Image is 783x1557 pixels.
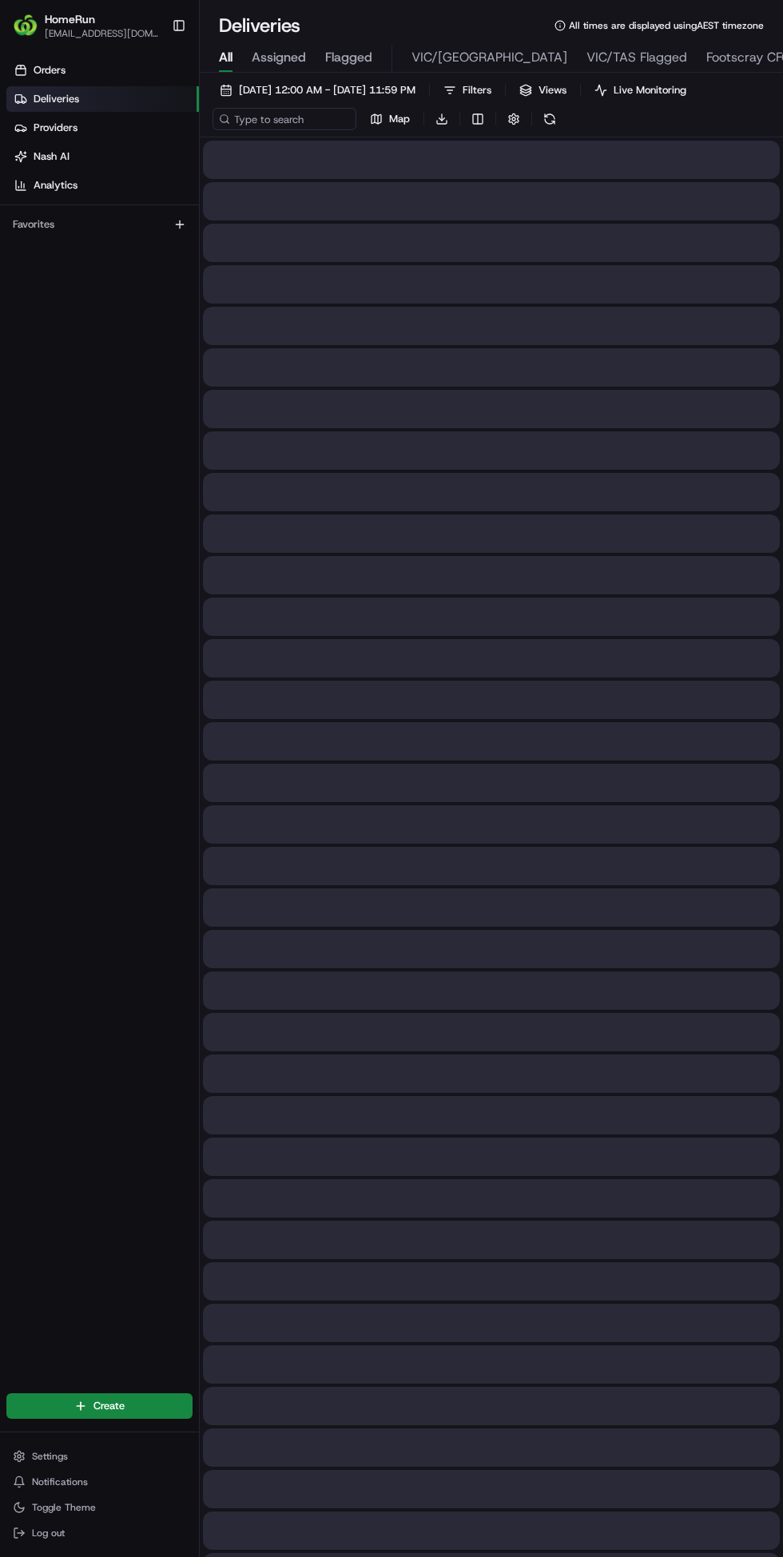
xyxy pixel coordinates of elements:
span: VIC/[GEOGRAPHIC_DATA] [411,48,567,67]
span: All [219,48,233,67]
button: Log out [6,1522,193,1544]
span: Filters [463,83,491,97]
button: Views [512,79,574,101]
span: Settings [32,1450,68,1463]
button: HomeRunHomeRun[EMAIL_ADDRESS][DOMAIN_NAME] [6,6,165,45]
span: All times are displayed using AEST timezone [569,19,764,32]
span: Toggle Theme [32,1501,96,1514]
span: Live Monitoring [614,83,686,97]
a: Deliveries [6,86,199,112]
button: Notifications [6,1471,193,1493]
span: Pylon [159,88,193,100]
input: Type to search [213,108,356,130]
button: Create [6,1393,193,1419]
img: HomeRun [13,13,38,38]
a: Providers [6,115,199,141]
span: Analytics [34,178,78,193]
button: Map [363,108,417,130]
a: Nash AI [6,144,199,169]
span: Deliveries [34,92,79,106]
span: Orders [34,63,66,77]
span: Map [389,112,410,126]
button: Filters [436,79,499,101]
button: [DATE] 12:00 AM - [DATE] 11:59 PM [213,79,423,101]
button: Toggle Theme [6,1496,193,1519]
span: [DATE] 12:00 AM - [DATE] 11:59 PM [239,83,415,97]
span: Create [93,1399,125,1413]
span: Flagged [325,48,372,67]
span: VIC/TAS Flagged [586,48,687,67]
span: Notifications [32,1476,88,1488]
a: Powered byPylon [113,87,193,100]
span: Log out [32,1527,65,1539]
span: Assigned [252,48,306,67]
button: Refresh [539,108,561,130]
a: Orders [6,58,199,83]
span: Providers [34,121,78,135]
button: [EMAIL_ADDRESS][DOMAIN_NAME] [45,27,159,40]
span: Views [539,83,566,97]
button: HomeRun [45,11,95,27]
button: Live Monitoring [587,79,694,101]
a: Analytics [6,173,199,198]
button: Settings [6,1445,193,1468]
h1: Deliveries [219,13,300,38]
span: Nash AI [34,149,70,164]
div: Favorites [6,212,193,237]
